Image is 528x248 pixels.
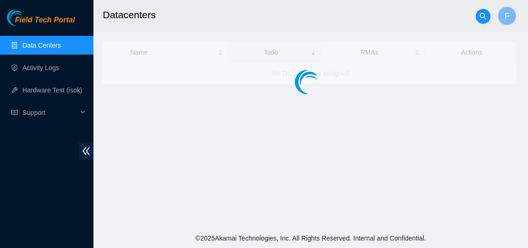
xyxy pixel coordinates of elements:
a: Akamai TechnologiesField Tech Portal [7,17,75,29]
footer: © 2025 Akamai Technologies, Inc. All Rights Reserved. Internal and Confidential. [93,228,528,248]
img: Akamai Technologies [7,9,47,26]
a: Activity Logs [22,64,59,71]
button: search [476,9,491,24]
a: Data Centers [22,42,61,49]
span: Field Tech Portal [15,16,75,25]
span: F [505,10,509,22]
span: search [476,13,490,20]
span: Support [22,103,78,122]
button: F [498,7,516,25]
span: double-left [79,142,93,160]
span: read [11,109,18,116]
a: Hardware Test (isok) [22,86,82,94]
